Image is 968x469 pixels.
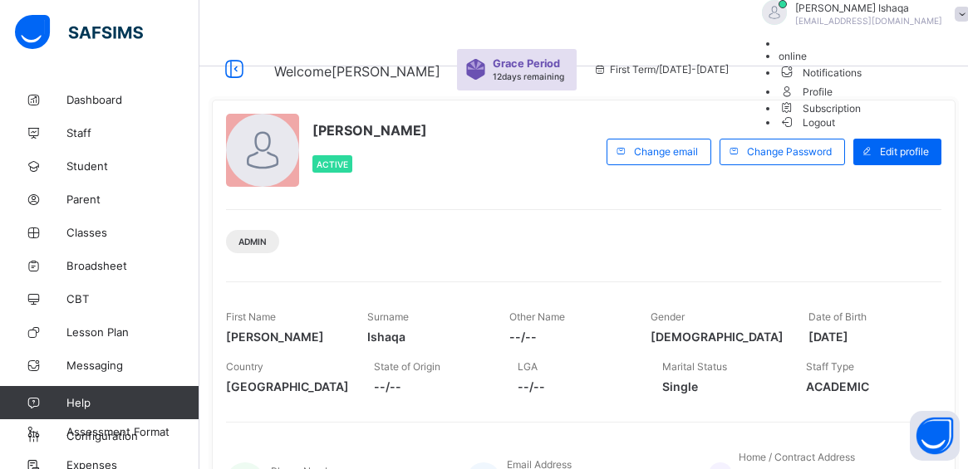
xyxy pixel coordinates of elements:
[795,2,942,14] span: [PERSON_NAME] Ishaqa
[312,122,427,139] span: [PERSON_NAME]
[910,411,960,461] button: Open asap
[880,145,929,158] span: Edit profile
[493,71,564,81] span: 12 days remaining
[806,379,925,393] span: ACADEMIC
[779,102,862,115] span: Subscription
[317,159,348,169] span: Active
[226,379,349,393] span: [GEOGRAPHIC_DATA]
[795,16,942,26] span: [EMAIL_ADDRESS][DOMAIN_NAME]
[779,114,836,131] span: Logout
[367,310,409,323] span: Surname
[66,126,199,139] span: Staff
[593,63,729,76] span: session/term information
[374,360,440,373] span: State of Origin
[66,159,199,173] span: Student
[66,396,199,409] span: Help
[808,330,925,344] span: [DATE]
[226,330,342,344] span: [PERSON_NAME]
[274,63,440,80] span: Welcome [PERSON_NAME]
[739,451,855,463] span: Home / Contract Address
[374,379,493,393] span: --/--
[66,259,199,272] span: Broadsheet
[66,93,199,106] span: Dashboard
[806,360,854,373] span: Staff Type
[15,15,143,50] img: safsims
[779,50,807,62] span: online
[747,145,832,158] span: Change Password
[662,360,727,373] span: Marital Status
[66,226,199,239] span: Classes
[226,360,263,373] span: Country
[66,359,199,372] span: Messaging
[662,379,781,393] span: Single
[66,429,199,442] span: Configuration
[238,237,267,247] span: Admin
[465,59,486,80] img: sticker-purple.71386a28dfed39d6af7621340158ba97.svg
[651,310,685,323] span: Gender
[367,330,484,344] span: Ishaqa
[226,310,276,323] span: First Name
[518,379,636,393] span: --/--
[66,325,199,339] span: Lesson Plan
[518,360,538,373] span: LGA
[509,330,626,344] span: --/--
[808,310,867,323] span: Date of Birth
[651,330,784,344] span: [DEMOGRAPHIC_DATA]
[509,310,565,323] span: Other Name
[66,292,199,305] span: CBT
[493,57,560,70] span: Grace Period
[66,193,199,206] span: Parent
[634,145,698,158] span: Change email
